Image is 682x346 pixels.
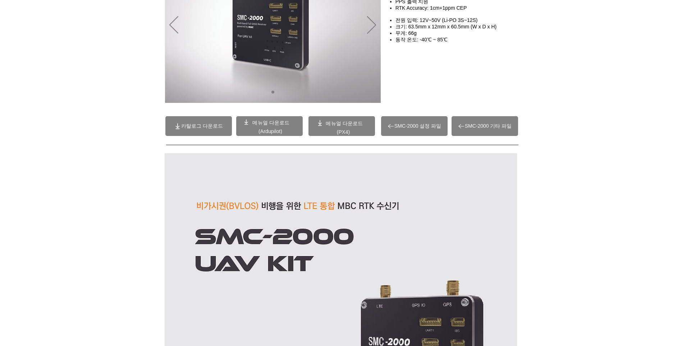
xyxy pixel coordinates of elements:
[169,16,178,35] button: 이전
[258,128,282,134] a: (Ardupilot)
[395,24,497,29] span: 크기: 63.5mm x 12mm x 60.5mm (W x D x H)
[465,123,512,129] span: SMC-2000 기타 파일
[271,91,274,94] a: 01
[549,119,682,346] iframe: Wix Chat
[181,123,223,129] span: 카탈로그 다운로드
[337,129,350,135] a: (PX4)
[395,37,448,42] span: 동작 온도: -40℃ ~ 85℃
[165,116,232,136] a: 카탈로그 다운로드
[395,17,478,23] span: 전원 입력: 12V~50V (Li-PO 3S~12S)
[252,120,289,126] a: 메뉴얼 다운로드
[452,116,518,136] a: SMC-2000 기타 파일
[367,16,376,35] button: 다음
[381,116,448,136] a: SMC-2000 설정 파일
[394,123,441,129] span: SMC-2000 설정 파일
[269,91,277,94] nav: 슬라이드
[326,120,363,126] a: 메뉴얼 다운로드
[395,5,467,11] span: RTK Accuracy: 1cm+1ppm CEP
[395,30,417,36] span: 무게: 66g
